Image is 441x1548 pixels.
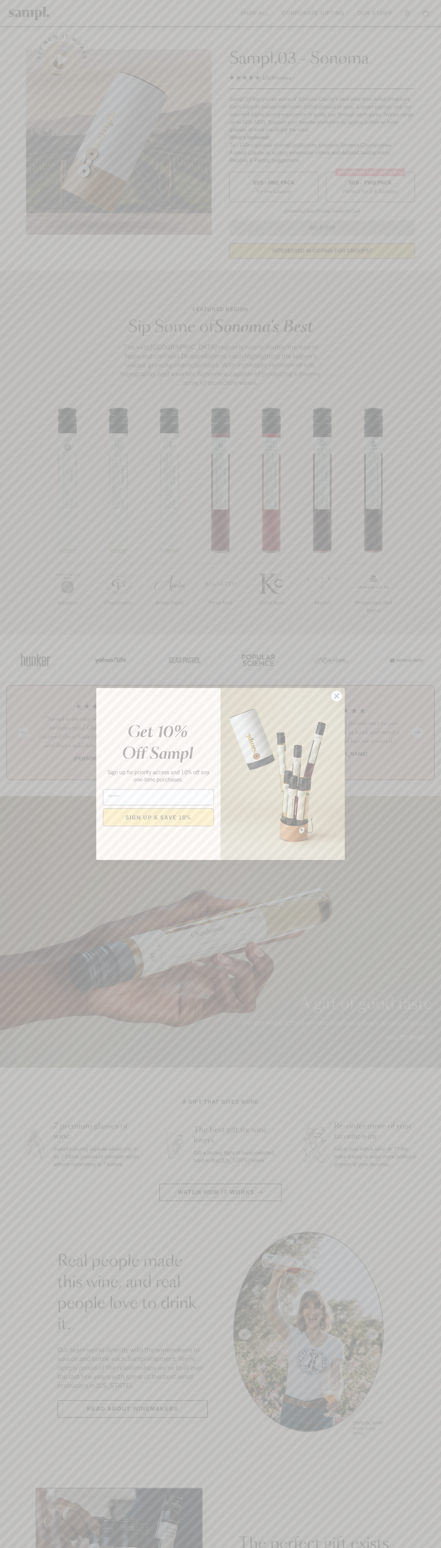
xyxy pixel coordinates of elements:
button: Close dialog [331,691,342,702]
input: Email [103,789,214,805]
em: Get 10% Off Sampl [122,725,193,762]
button: SIGN UP & SAVE 10% [103,808,214,826]
img: 96933287-25a1-481a-a6d8-4dd623390dc6.png [220,688,345,860]
span: Sign up for priority access and 10% off any one-time purchases. [107,768,209,783]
